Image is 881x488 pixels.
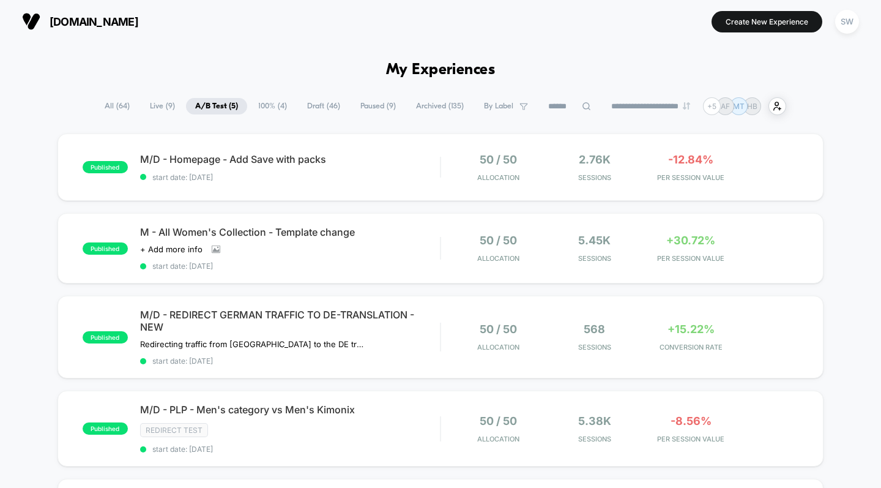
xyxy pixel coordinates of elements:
div: SW [835,10,859,34]
span: 100% ( 4 ) [249,98,296,114]
span: Sessions [549,173,639,182]
span: Paused ( 9 ) [351,98,405,114]
span: Allocation [477,343,519,351]
button: Create New Experience [712,11,822,32]
img: Visually logo [22,12,40,31]
div: + 5 [703,97,721,115]
span: Sessions [549,343,639,351]
span: start date: [DATE] [140,445,441,454]
span: 50 / 50 [480,153,517,166]
span: M/D - REDIRECT GERMAN TRAFFIC TO DE-TRANSLATION - NEW [140,309,441,333]
span: -12.84% [668,153,713,166]
span: +15.22% [667,323,715,336]
span: A/B Test ( 5 ) [186,98,247,114]
span: + Add more info [140,244,203,254]
span: CONVERSION RATE [646,343,736,351]
span: 2.76k [579,153,611,166]
button: [DOMAIN_NAME] [18,12,142,31]
span: PER SESSION VALUE [646,173,736,182]
span: 5.45k [578,234,611,247]
span: 50 / 50 [480,234,517,247]
span: M/D - Homepage - Add Save with packs [140,153,441,165]
span: Sessions [549,435,639,443]
span: published [83,161,128,173]
button: SW [831,9,863,34]
p: HB [747,102,757,111]
span: Allocation [477,254,519,263]
span: start date: [DATE] [140,356,441,366]
span: +30.72% [666,234,715,247]
span: start date: [DATE] [140,173,441,182]
span: start date: [DATE] [140,261,441,271]
span: 50 / 50 [480,415,517,427]
span: [DOMAIN_NAME] [50,15,138,28]
span: published [83,242,128,255]
span: Allocation [477,435,519,443]
span: Redirecting traffic from [GEOGRAPHIC_DATA] to the DE translation of the website. [140,339,367,349]
span: 50 / 50 [480,323,517,336]
span: Sessions [549,254,639,263]
span: published [83,331,128,343]
span: Redirect Test [140,423,208,437]
span: -8.56% [671,415,712,427]
span: Live ( 9 ) [141,98,184,114]
span: 5.38k [578,415,611,427]
span: Archived ( 135 ) [407,98,473,114]
span: Allocation [477,173,519,182]
span: 568 [584,323,605,336]
span: PER SESSION VALUE [646,254,736,263]
span: M/D - PLP - Men's category vs Men's Kimonix [140,404,441,416]
span: By Label [484,102,513,111]
p: MT [733,102,745,111]
p: AF [721,102,730,111]
span: PER SESSION VALUE [646,435,736,443]
h1: My Experiences [386,61,496,79]
img: end [683,102,690,110]
span: All ( 64 ) [95,98,139,114]
span: published [83,422,128,435]
span: Draft ( 46 ) [298,98,349,114]
span: M - All Women's Collection - Template change [140,226,441,238]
